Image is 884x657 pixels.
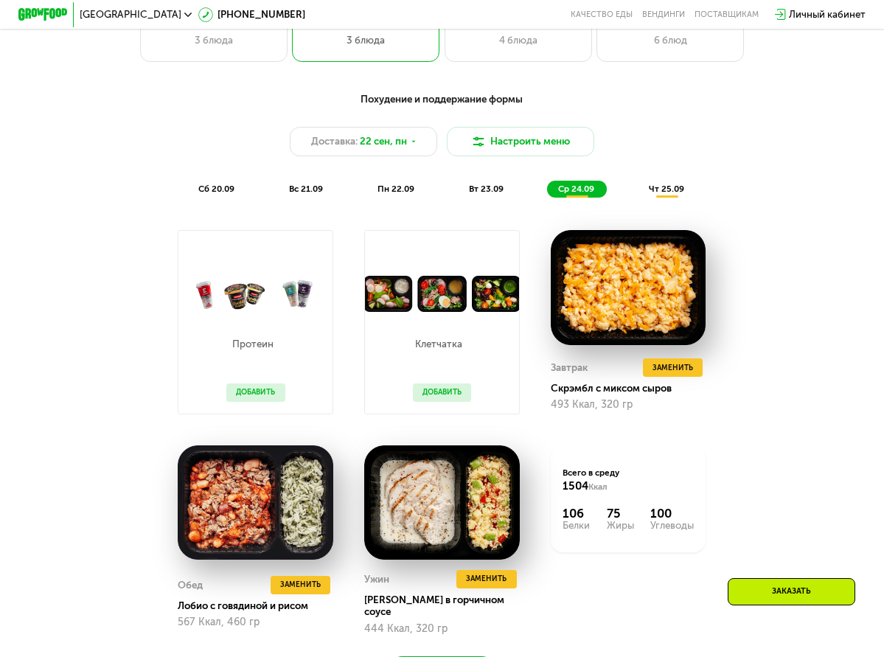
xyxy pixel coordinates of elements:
a: [PHONE_NUMBER] [198,7,306,22]
div: Похудение и поддержание формы [79,91,806,107]
button: Настроить меню [447,127,594,156]
div: 75 [607,506,634,521]
a: Вендинги [642,10,685,19]
button: Заменить [456,570,517,588]
div: 6 блюд [610,33,731,48]
span: вт 23.09 [469,184,504,194]
span: 1504 [563,479,588,493]
span: Доставка: [311,134,358,149]
p: Клетчатка [413,339,466,349]
div: [PERSON_NAME] в горчичном соусе [364,594,529,618]
span: 22 сен, пн [360,134,407,149]
div: 3 блюда [153,33,275,48]
span: ср 24.09 [558,184,594,194]
button: Добавить [226,383,285,402]
div: Всего в среду [563,467,694,494]
div: Личный кабинет [789,7,866,22]
span: сб 20.09 [198,184,234,194]
button: Заменить [271,576,331,594]
div: 493 Ккал, 320 гр [551,399,706,411]
div: Скрэмбл с миксом сыров [551,382,716,394]
div: 567 Ккал, 460 гр [178,616,333,628]
span: Ккал [588,482,608,492]
div: Обед [178,576,203,594]
div: Лобио с говядиной и рисом [178,599,343,612]
span: Заменить [652,362,693,375]
span: вс 21.09 [289,184,323,194]
button: Заменить [643,358,703,377]
div: Углеводы [650,521,694,530]
p: Протеин [226,339,279,349]
div: Ужин [364,570,389,588]
span: Заменить [466,573,507,585]
div: Жиры [607,521,634,530]
div: Заказать [728,578,855,605]
div: 100 [650,506,694,521]
div: 444 Ккал, 320 гр [364,623,520,635]
span: Заменить [280,579,321,591]
div: поставщикам [695,10,759,19]
a: Качество еды [571,10,633,19]
div: Белки [563,521,590,530]
div: 106 [563,506,590,521]
button: Добавить [413,383,472,402]
div: 3 блюда [304,33,427,48]
span: [GEOGRAPHIC_DATA] [80,10,181,19]
span: пн 22.09 [377,184,414,194]
div: 4 блюда [457,33,579,48]
span: чт 25.09 [649,184,684,194]
div: Завтрак [551,358,588,377]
